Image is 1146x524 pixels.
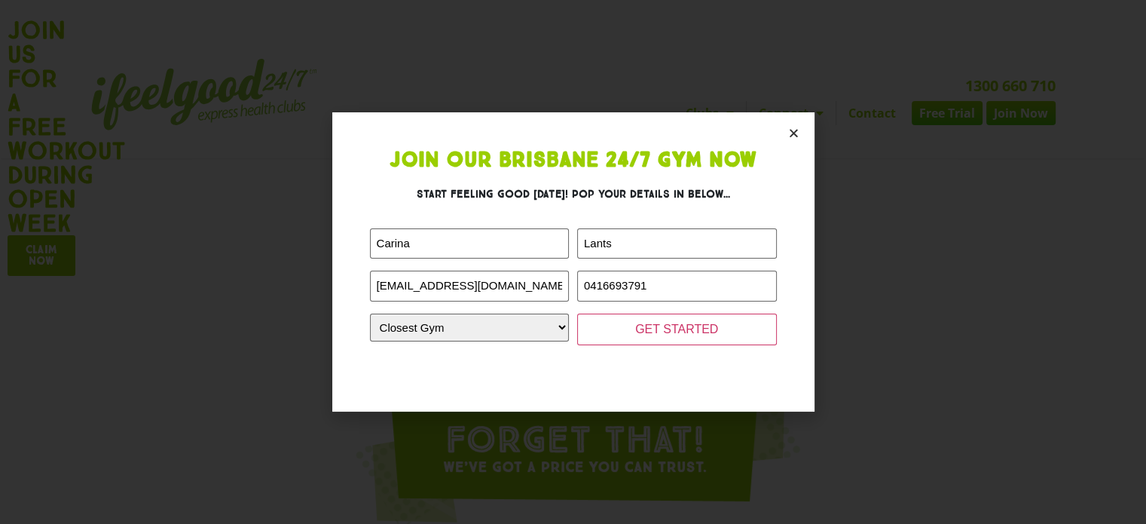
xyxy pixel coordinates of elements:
[370,271,570,302] input: Email
[370,186,777,202] h3: Start feeling good [DATE]! Pop your details in below...
[370,228,570,259] input: FIRST NAME
[577,228,777,259] input: LAST NAME
[370,150,777,171] h1: Join Our Brisbane 24/7 Gym Now
[788,127,799,139] a: Close
[577,314,777,345] input: GET STARTED
[577,271,777,302] input: PHONE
